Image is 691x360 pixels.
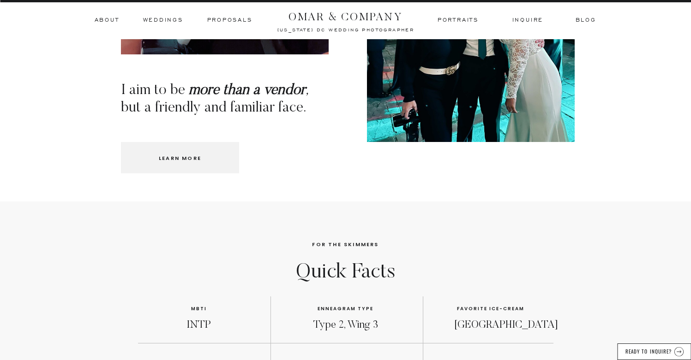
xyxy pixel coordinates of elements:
[271,8,420,20] a: OMAR & COMPANY
[121,82,335,122] h3: I aim to be but a friendly and familiar face.
[447,305,535,314] h3: favorite ice-cream
[265,240,426,250] a: for the skimmers
[143,16,183,24] a: Weddings
[437,16,480,24] a: Portraits
[300,305,391,313] h3: enneagram type
[95,16,119,24] a: ABOUT
[576,16,595,24] a: BLOG
[185,83,309,98] i: ,
[155,305,243,314] h3: MBTI
[266,260,426,285] h3: Quick Facts
[189,83,306,98] b: more than a vendor
[512,16,544,24] a: inquire
[298,319,394,333] h3: Type 2, Wing 3
[150,154,211,161] a: Learn more
[207,16,252,24] a: Proposals
[454,319,528,330] h3: [GEOGRAPHIC_DATA]
[624,347,673,354] a: READY TO INQUIRE?
[252,27,439,31] a: [US_STATE] dc wedding photographer
[162,319,235,335] h3: INTP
